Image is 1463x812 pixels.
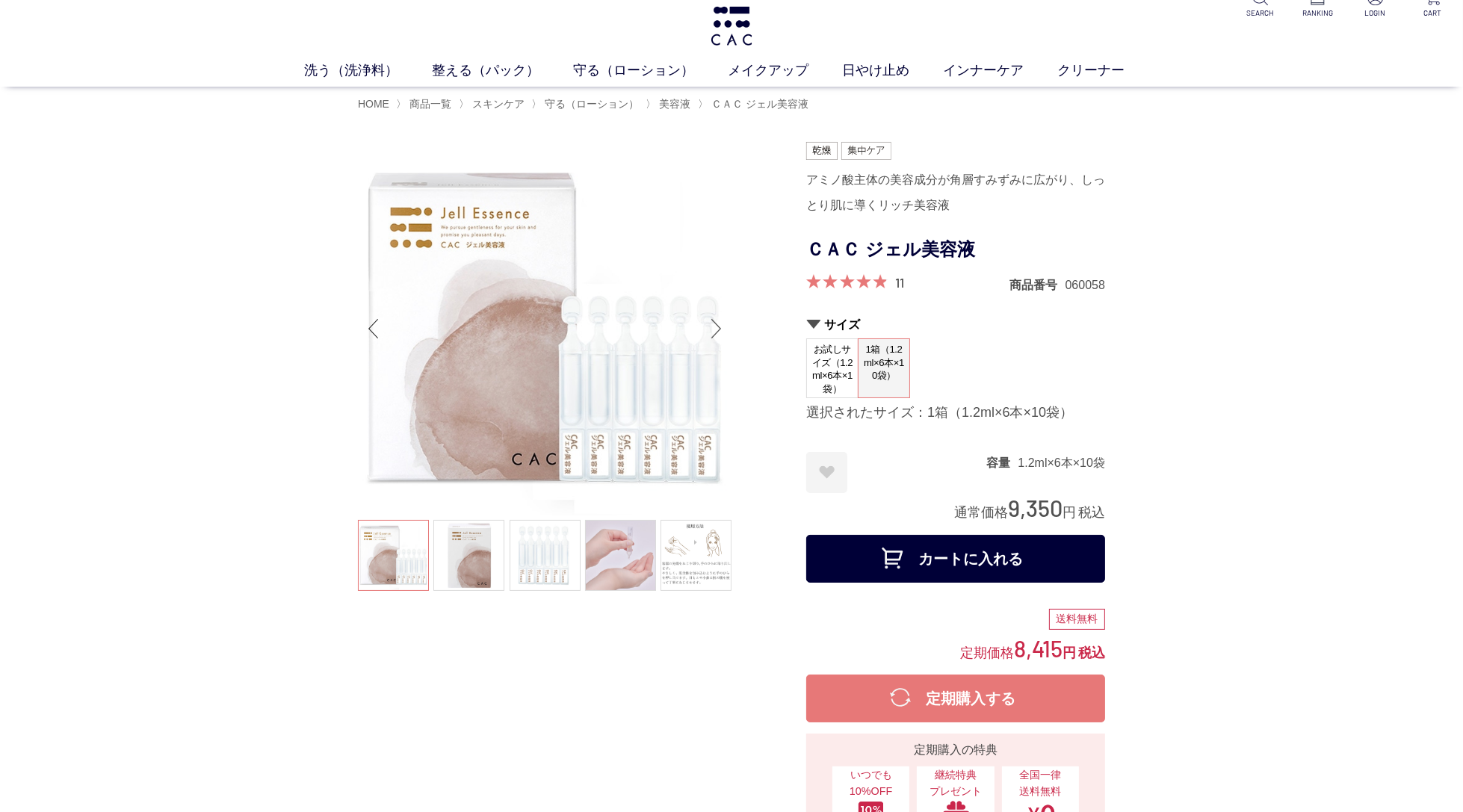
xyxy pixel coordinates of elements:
span: 通常価格 [954,505,1008,520]
span: 守る（ローション） [545,98,639,110]
span: 商品一覧 [409,98,451,110]
li: 〉 [459,97,528,111]
p: RANKING [1299,7,1336,19]
dt: 商品番号 [1010,277,1065,293]
p: SEARCH [1242,7,1278,19]
span: 円 [1063,505,1076,520]
dt: 容量 [986,455,1018,471]
div: 送料無料 [1049,609,1105,630]
button: 定期購入する [806,675,1105,722]
img: 乾燥 [806,142,838,160]
li: 〉 [531,97,643,111]
a: 守る（ローション） [574,61,729,81]
span: 9,350 [1008,494,1063,521]
a: 日やけ止め [843,61,944,81]
p: CART [1414,7,1451,19]
span: いつでも10%OFF [840,767,902,799]
div: アミノ酸主体の美容成分が角層すみずみに広がり、しっとり肌に導くリッチ美容液 [806,167,1105,218]
img: ＣＡＣ ジェル美容液 1箱（1.2ml×6本×10袋） [358,142,731,515]
span: 美容液 [659,98,690,110]
a: お気に入りに登録する [806,452,847,493]
span: 円 [1063,645,1076,660]
span: 定期価格 [960,644,1014,660]
a: クリーナー [1058,61,1159,81]
h2: サイズ [806,317,1105,332]
p: LOGIN [1357,7,1394,19]
a: メイクアップ [729,61,843,81]
span: 税込 [1078,645,1105,660]
a: ＣＡＣ ジェル美容液 [708,98,808,110]
li: 〉 [698,97,812,111]
h1: ＣＡＣ ジェル美容液 [806,233,1105,267]
span: 継続特典 プレゼント [924,767,986,799]
img: 集中ケア [841,142,892,160]
a: 洗う（洗浄料） [305,61,433,81]
div: 定期購入の特典 [812,741,1099,759]
dd: 1.2ml×6本×10袋 [1018,455,1105,471]
a: 整える（パック） [433,61,574,81]
a: インナーケア [944,61,1058,81]
div: Previous slide [358,299,388,359]
li: 〉 [646,97,694,111]
span: 全国一律 送料無料 [1009,767,1071,799]
a: 守る（ローション） [542,98,639,110]
span: 税込 [1078,505,1105,520]
span: 8,415 [1014,634,1063,662]
a: HOME [358,98,389,110]
span: 1箱（1.2ml×6本×10袋） [859,339,909,386]
div: Next slide [702,299,731,359]
button: カートに入れる [806,535,1105,583]
span: ＣＡＣ ジェル美容液 [711,98,808,110]
a: スキンケア [469,98,525,110]
a: 美容液 [656,98,690,110]
li: 〉 [396,97,455,111]
a: 11 [895,274,904,291]
span: お試しサイズ（1.2ml×6本×1袋） [807,339,858,399]
dd: 060058 [1065,277,1105,293]
span: スキンケア [472,98,525,110]
div: 選択されたサイズ：1箱（1.2ml×6本×10袋） [806,404,1105,422]
a: 商品一覧 [406,98,451,110]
